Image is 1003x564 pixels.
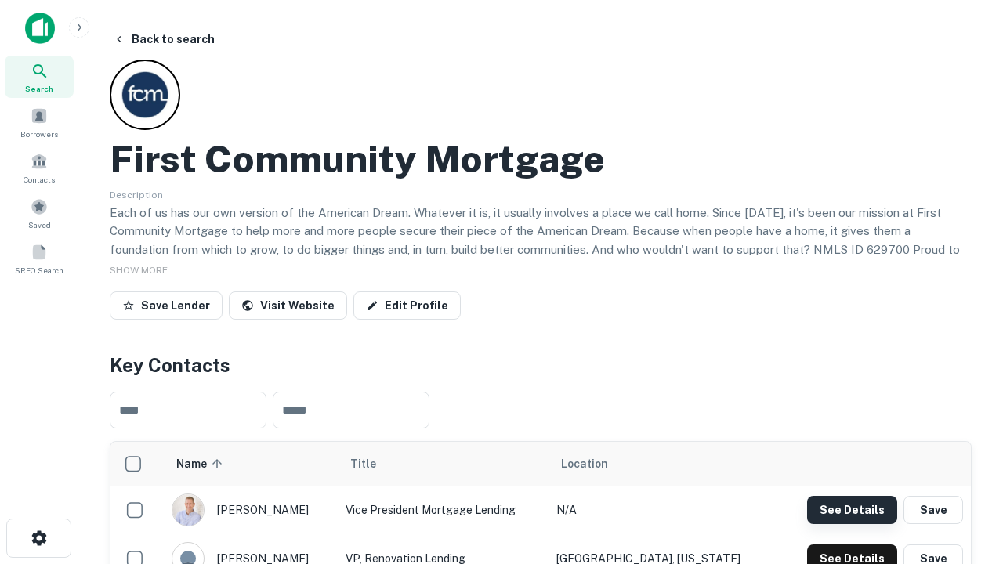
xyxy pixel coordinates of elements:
[164,442,338,486] th: Name
[5,192,74,234] a: Saved
[110,136,605,182] h2: First Community Mortgage
[903,496,963,524] button: Save
[350,454,396,473] span: Title
[5,237,74,280] a: SREO Search
[107,25,221,53] button: Back to search
[25,82,53,95] span: Search
[925,439,1003,514] iframe: Chat Widget
[24,173,55,186] span: Contacts
[176,454,227,473] span: Name
[172,494,204,526] img: 1520878720083
[229,291,347,320] a: Visit Website
[338,442,549,486] th: Title
[28,219,51,231] span: Saved
[549,486,776,534] td: N/A
[110,351,972,379] h4: Key Contacts
[172,493,330,526] div: [PERSON_NAME]
[5,56,74,98] a: Search
[110,265,168,276] span: SHOW MORE
[338,486,549,534] td: Vice President Mortgage Lending
[5,146,74,189] a: Contacts
[353,291,461,320] a: Edit Profile
[110,291,223,320] button: Save Lender
[25,13,55,44] img: capitalize-icon.png
[807,496,897,524] button: See Details
[110,190,163,201] span: Description
[20,128,58,140] span: Borrowers
[15,264,63,277] span: SREO Search
[549,442,776,486] th: Location
[110,204,972,277] p: Each of us has our own version of the American Dream. Whatever it is, it usually involves a place...
[561,454,608,473] span: Location
[5,101,74,143] a: Borrowers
